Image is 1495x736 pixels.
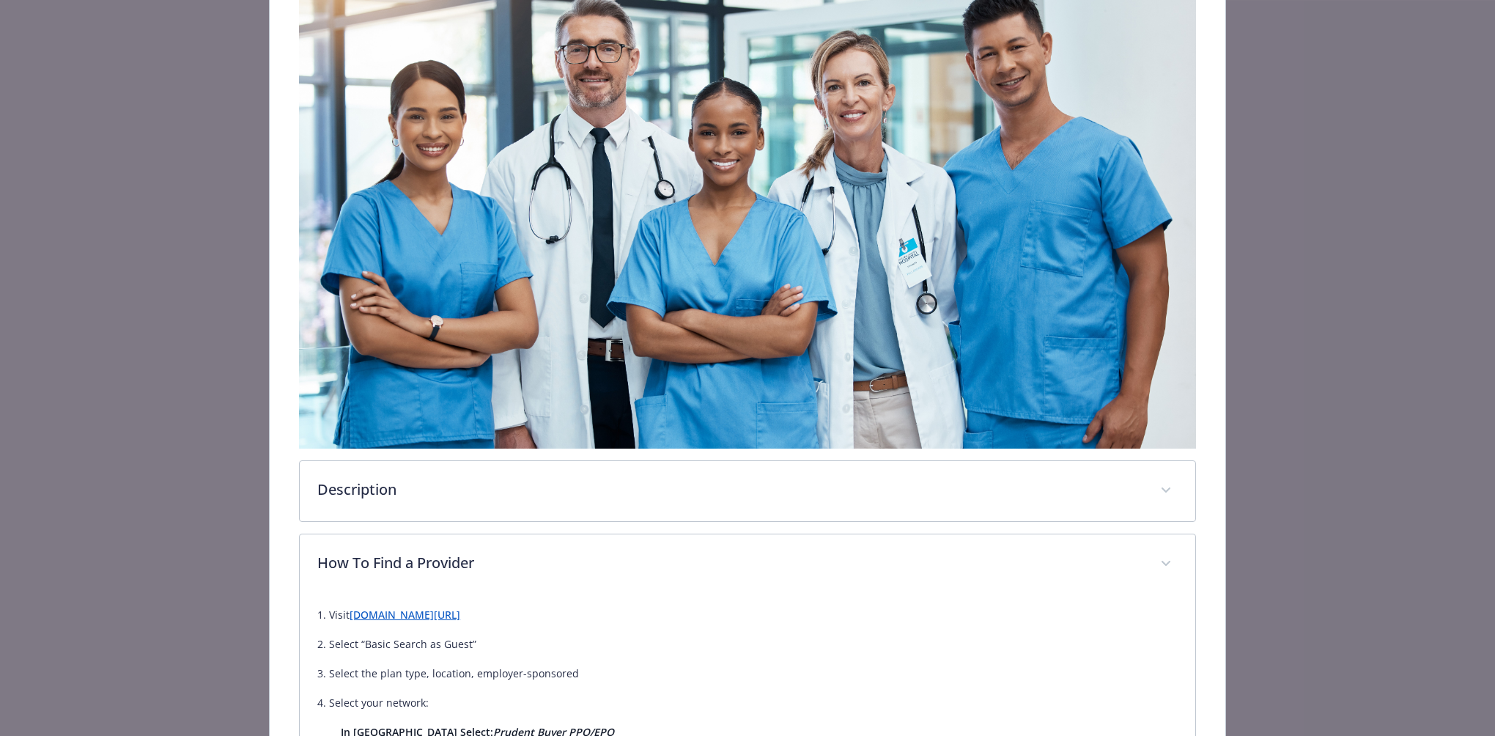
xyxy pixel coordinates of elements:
div: Description [300,461,1195,521]
p: 1. Visit [317,606,1178,624]
p: 3. Select the plan type, location, employer-sponsored [317,665,1178,682]
p: 4. Select your network: [317,694,1178,712]
p: How To Find a Provider [317,552,1143,574]
a: [DOMAIN_NAME][URL] [350,608,460,622]
p: 2. Select “Basic Search as Guest” [317,636,1178,653]
div: How To Find a Provider [300,534,1195,595]
p: Description [317,479,1143,501]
